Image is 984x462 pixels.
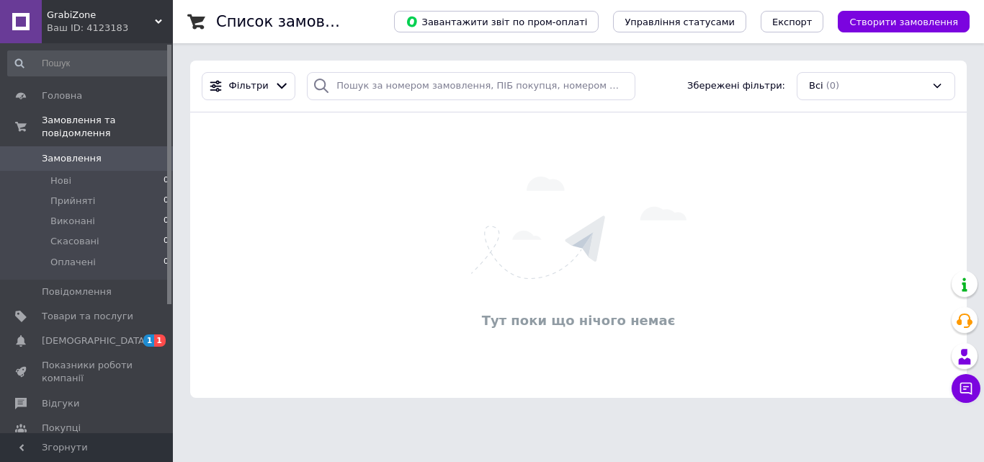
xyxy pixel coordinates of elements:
[42,422,81,435] span: Покупці
[809,79,823,93] span: Всі
[406,15,587,28] span: Завантажити звіт по пром-оплаті
[47,9,155,22] span: GrabiZone
[42,152,102,165] span: Замовлення
[42,285,112,298] span: Повідомлення
[394,11,599,32] button: Завантажити звіт по пром-оплаті
[154,334,166,347] span: 1
[50,195,95,208] span: Прийняті
[42,359,133,385] span: Показники роботи компанії
[143,334,155,347] span: 1
[42,114,173,140] span: Замовлення та повідомлення
[772,17,813,27] span: Експорт
[952,374,980,403] button: Чат з покупцем
[761,11,824,32] button: Експорт
[164,256,169,269] span: 0
[50,174,71,187] span: Нові
[229,79,269,93] span: Фільтри
[164,174,169,187] span: 0
[42,310,133,323] span: Товари та послуги
[849,17,958,27] span: Створити замовлення
[613,11,746,32] button: Управління статусами
[625,17,735,27] span: Управління статусами
[50,215,95,228] span: Виконані
[826,80,839,91] span: (0)
[50,235,99,248] span: Скасовані
[164,235,169,248] span: 0
[42,334,148,347] span: [DEMOGRAPHIC_DATA]
[42,89,82,102] span: Головна
[197,311,960,329] div: Тут поки що нічого немає
[7,50,170,76] input: Пошук
[50,256,96,269] span: Оплачені
[838,11,970,32] button: Створити замовлення
[42,397,79,410] span: Відгуки
[164,195,169,208] span: 0
[216,13,362,30] h1: Список замовлень
[687,79,785,93] span: Збережені фільтри:
[164,215,169,228] span: 0
[823,16,970,27] a: Створити замовлення
[47,22,173,35] div: Ваш ID: 4123183
[307,72,635,100] input: Пошук за номером замовлення, ПІБ покупця, номером телефону, Email, номером накладної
